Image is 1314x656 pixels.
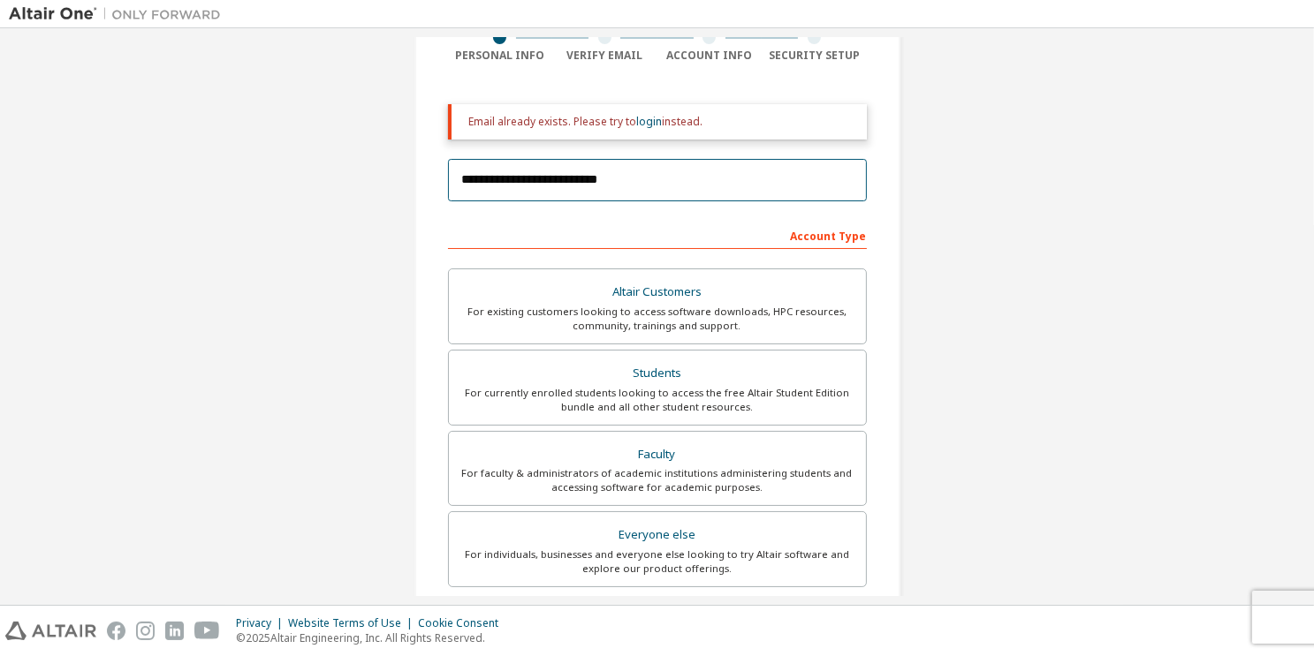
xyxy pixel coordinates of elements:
div: Personal Info [448,49,553,63]
img: instagram.svg [136,622,155,640]
img: altair_logo.svg [5,622,96,640]
div: Website Terms of Use [288,616,418,630]
div: Privacy [236,616,288,630]
p: © 2025 Altair Engineering, Inc. All Rights Reserved. [236,630,509,645]
div: Verify Email [552,49,657,63]
div: For existing customers looking to access software downloads, HPC resources, community, trainings ... [460,305,855,333]
div: Cookie Consent [418,616,509,630]
div: Account Type [448,221,867,249]
div: Altair Customers [460,280,855,305]
div: For currently enrolled students looking to access the free Altair Student Edition bundle and all ... [460,386,855,414]
div: Faculty [460,442,855,467]
div: Students [460,361,855,386]
img: facebook.svg [107,622,125,640]
div: Everyone else [460,523,855,547]
div: Account Info [657,49,763,63]
img: youtube.svg [194,622,220,640]
a: login [637,114,663,129]
img: Altair One [9,5,230,23]
div: Email already exists. Please try to instead. [469,115,853,129]
div: For faculty & administrators of academic institutions administering students and accessing softwa... [460,466,855,494]
div: Security Setup [762,49,867,63]
img: linkedin.svg [165,622,184,640]
div: For individuals, businesses and everyone else looking to try Altair software and explore our prod... [460,547,855,576]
